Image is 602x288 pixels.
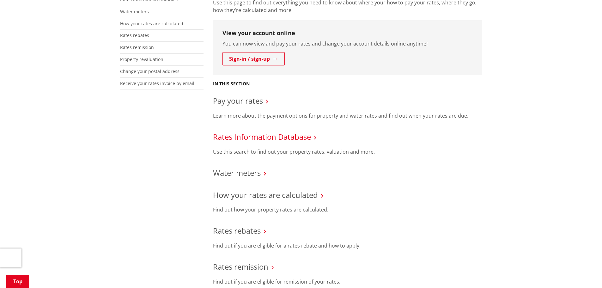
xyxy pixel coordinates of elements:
[213,190,318,200] a: How your rates are calculated
[213,95,263,106] a: Pay your rates
[120,9,149,15] a: Water meters
[213,242,482,249] p: Find out if you are eligible for a rates rebate and how to apply.
[213,278,482,285] p: Find out if you are eligible for remission of your rates.
[120,44,154,50] a: Rates remission
[213,261,268,272] a: Rates remission
[222,52,285,65] a: Sign-in / sign-up
[213,112,482,119] p: Learn more about the payment options for property and water rates and find out when your rates ar...
[120,32,149,38] a: Rates rebates
[120,56,163,62] a: Property revaluation
[120,68,179,74] a: Change your postal address
[213,81,250,87] h5: In this section
[573,261,596,284] iframe: Messenger Launcher
[213,168,261,178] a: Water meters
[6,275,29,288] a: Top
[120,80,194,86] a: Receive your rates invoice by email
[213,206,482,213] p: Find out how your property rates are calculated.
[213,225,261,236] a: Rates rebates
[120,21,183,27] a: How your rates are calculated
[222,40,473,47] p: You can now view and pay your rates and change your account details online anytime!
[213,148,482,156] p: Use this search to find out your property rates, valuation and more.
[213,132,311,142] a: Rates Information Database
[222,30,473,37] h3: View your account online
